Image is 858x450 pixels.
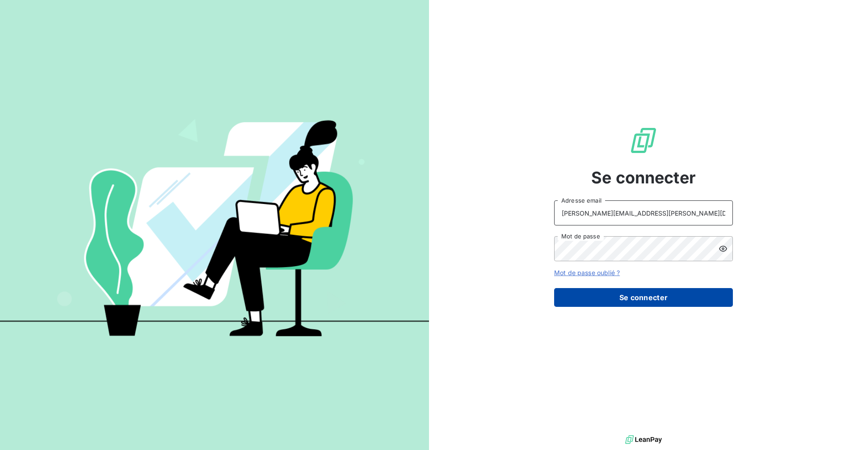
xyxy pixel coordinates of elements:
img: logo [625,433,662,446]
a: Mot de passe oublié ? [554,269,620,276]
button: Se connecter [554,288,733,307]
img: Logo LeanPay [629,126,658,155]
input: placeholder [554,200,733,225]
span: Se connecter [591,166,696,190]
